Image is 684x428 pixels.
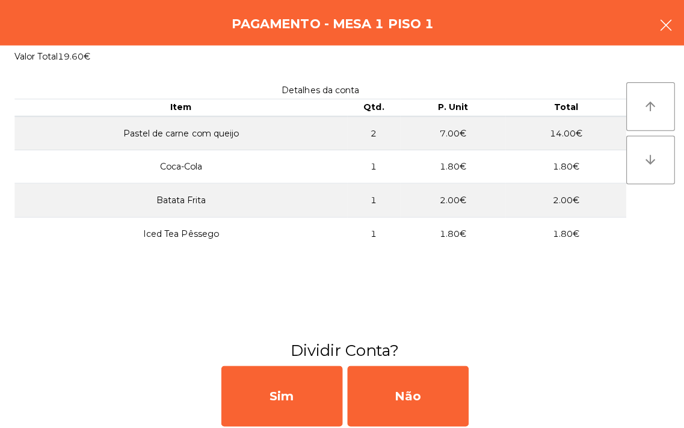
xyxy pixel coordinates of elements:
[502,99,621,115] th: Total
[345,215,397,248] td: 1
[14,182,345,215] td: Batata Frita
[14,149,345,182] td: Coca-Cola
[345,99,397,115] th: Qtd.
[502,115,621,149] td: 14.00€
[397,182,502,215] td: 2.00€
[14,50,57,61] span: Valor Total
[9,337,675,358] h3: Dividir Conta?
[345,115,397,149] td: 2
[397,99,502,115] th: P. Unit
[502,215,621,248] td: 1.80€
[638,99,653,113] i: arrow_upward
[621,135,670,183] button: arrow_downward
[397,149,502,182] td: 1.80€
[397,215,502,248] td: 1.80€
[280,84,357,95] span: Detalhes da conta
[345,363,465,423] div: Não
[220,363,340,423] div: Sim
[397,115,502,149] td: 7.00€
[57,50,90,61] span: 19.60€
[345,149,397,182] td: 1
[621,82,670,130] button: arrow_upward
[14,99,345,115] th: Item
[345,182,397,215] td: 1
[14,115,345,149] td: Pastel de carne com queijo
[502,149,621,182] td: 1.80€
[14,215,345,248] td: Iced Tea Pêssego
[230,15,431,33] h4: Pagamento - Mesa 1 Piso 1
[502,182,621,215] td: 2.00€
[638,151,653,166] i: arrow_downward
